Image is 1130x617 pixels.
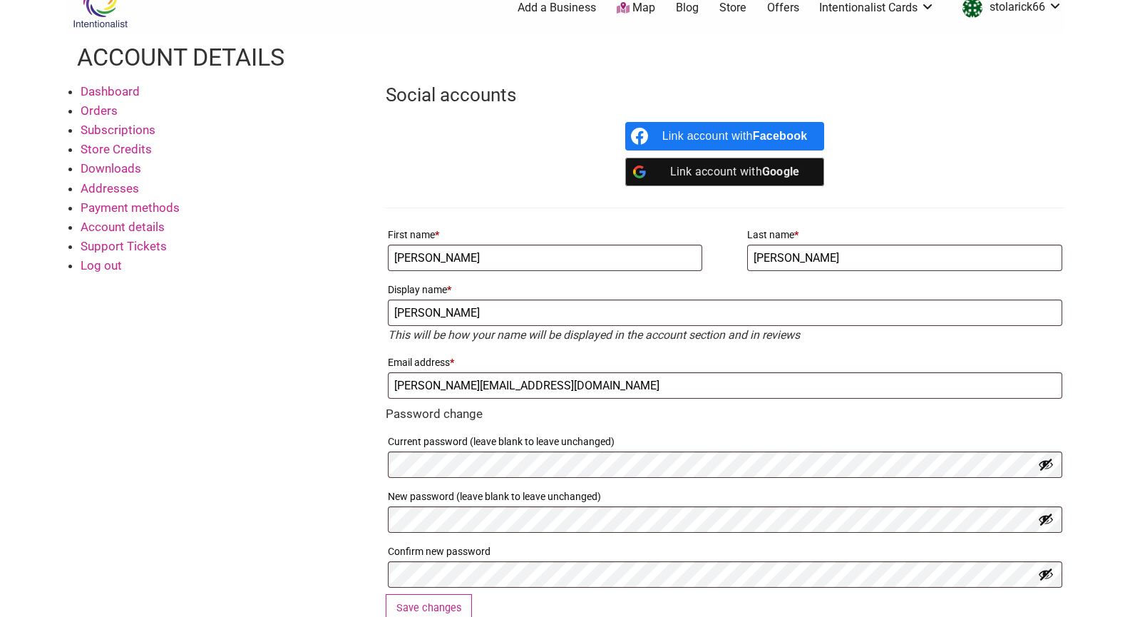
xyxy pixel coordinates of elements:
[1038,457,1054,472] button: Show password
[388,432,1062,452] label: Current password (leave blank to leave unchanged)
[81,258,122,272] a: Log out
[747,225,1062,245] label: Last name
[1038,566,1054,582] button: Show password
[662,122,808,151] div: Link account with
[81,220,165,234] a: Account details
[388,352,1062,372] label: Email address
[81,103,118,118] a: Orders
[625,158,825,186] a: Link account with <b>Google</b>
[386,82,1064,108] h3: Social accounts
[81,161,141,175] a: Downloads
[81,181,139,195] a: Addresses
[81,239,167,253] a: Support Tickets
[81,200,180,215] a: Payment methods
[386,405,483,424] legend: Password change
[388,280,1062,300] label: Display name
[81,84,140,98] a: Dashboard
[753,130,808,142] b: Facebook
[81,142,152,156] a: Store Credits
[77,41,284,75] h1: Account details
[625,122,825,151] a: Link account with <b>Facebook</b>
[1038,511,1054,527] button: Show password
[66,82,366,287] nav: Account pages
[388,541,1062,561] label: Confirm new password
[81,123,155,137] a: Subscriptions
[388,328,800,342] em: This will be how your name will be displayed in the account section and in reviews
[388,225,702,245] label: First name
[762,165,800,178] b: Google
[662,158,808,186] div: Link account with
[388,486,1062,506] label: New password (leave blank to leave unchanged)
